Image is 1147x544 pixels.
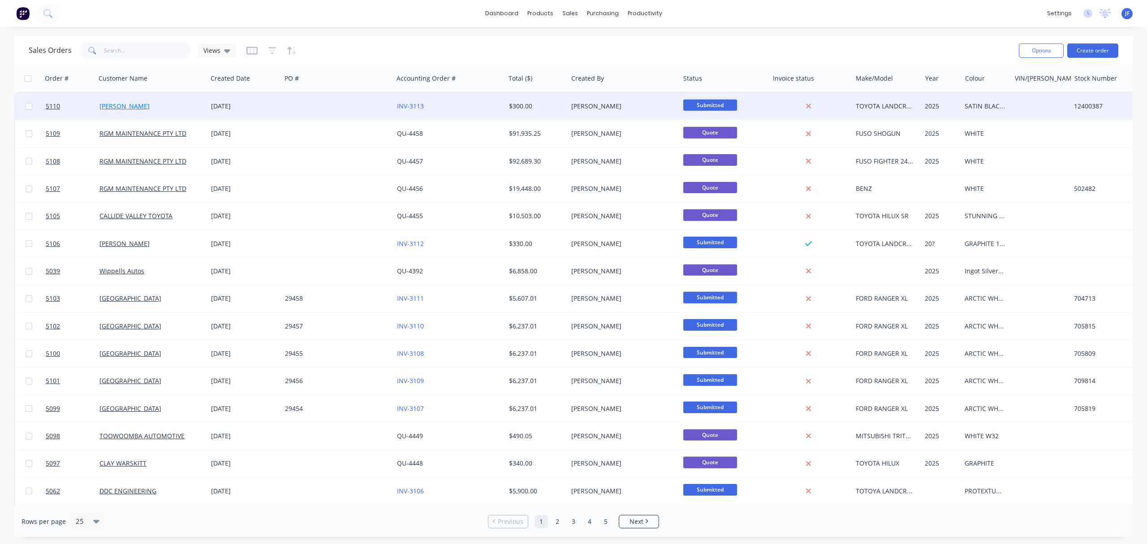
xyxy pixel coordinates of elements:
[523,7,558,20] div: products
[1125,9,1130,17] span: JF
[99,129,186,138] a: RGM MAINTENANCE PTY LTD
[285,74,299,83] div: PO #
[567,515,580,528] a: Page 3
[571,129,671,138] div: [PERSON_NAME]
[285,404,384,413] div: 29454
[1015,74,1078,83] div: VIN/[PERSON_NAME]
[683,347,737,358] span: Submitted
[571,487,671,496] div: [PERSON_NAME]
[965,267,1005,276] div: Ingot Silver - 47N
[571,322,671,331] div: [PERSON_NAME]
[965,239,1005,248] div: GRAPHITE 1G3
[46,404,60,413] span: 5099
[965,294,1005,303] div: ARCTIC WHITE
[99,294,161,302] a: [GEOGRAPHIC_DATA]
[46,367,99,394] a: 5101
[509,212,562,220] div: $10,503.00
[965,212,1005,220] div: STUNNING SILVER
[925,349,956,358] div: 2025
[46,239,60,248] span: 5106
[46,340,99,367] a: 5100
[397,349,424,358] a: INV-3108
[683,264,737,276] span: Quote
[856,129,915,138] div: FUSO SHOGUN
[397,102,424,110] a: INV-3113
[46,505,99,532] a: 5096
[683,182,737,193] span: Quote
[965,184,1005,193] div: WHITE
[1074,294,1143,303] div: 704713
[99,349,161,358] a: [GEOGRAPHIC_DATA]
[46,395,99,422] a: 5099
[683,292,737,303] span: Submitted
[683,127,737,138] span: Quote
[1043,7,1076,20] div: settings
[46,423,99,449] a: 5098
[99,239,150,248] a: [PERSON_NAME]
[46,285,99,312] a: 5103
[211,322,278,331] div: [DATE]
[211,184,278,193] div: [DATE]
[925,432,956,440] div: 2025
[683,74,702,83] div: Status
[856,294,915,303] div: FORD RANGER XL
[925,267,956,276] div: 2025
[46,376,60,385] span: 5101
[46,294,60,303] span: 5103
[683,209,737,220] span: Quote
[509,157,562,166] div: $92,689.30
[623,7,667,20] div: productivity
[46,102,60,111] span: 5110
[509,487,562,496] div: $5,900.00
[965,129,1005,138] div: WHITE
[509,459,562,468] div: $340.00
[211,459,278,468] div: [DATE]
[965,74,985,83] div: Colour
[1074,74,1117,83] div: Stock Number
[925,102,956,111] div: 2025
[211,239,278,248] div: [DATE]
[211,212,278,220] div: [DATE]
[509,74,532,83] div: Total ($)
[630,517,643,526] span: Next
[619,517,659,526] a: Next page
[965,404,1005,413] div: ARCTIC WHITE
[925,74,939,83] div: Year
[509,267,562,276] div: $6,858.00
[1067,43,1118,58] button: Create order
[211,102,278,111] div: [DATE]
[558,7,582,20] div: sales
[16,7,30,20] img: Factory
[965,322,1005,331] div: ARCTIC WHITE
[856,239,915,248] div: TOYOTA LANDCRUISER
[965,459,1005,468] div: GRAPHITE
[683,99,737,111] span: Submitted
[571,157,671,166] div: [PERSON_NAME]
[925,404,956,413] div: 2025
[571,239,671,248] div: [PERSON_NAME]
[683,237,737,248] span: Submitted
[46,487,60,496] span: 5062
[856,184,915,193] div: BENZ
[571,184,671,193] div: [PERSON_NAME]
[535,515,548,528] a: Page 1 is your current page
[46,129,60,138] span: 5109
[99,322,161,330] a: [GEOGRAPHIC_DATA]
[211,157,278,166] div: [DATE]
[925,129,956,138] div: 2025
[99,74,147,83] div: Customer Name
[46,203,99,229] a: 5105
[571,102,671,111] div: [PERSON_NAME]
[46,450,99,477] a: 5097
[46,93,99,120] a: 5110
[211,487,278,496] div: [DATE]
[509,404,562,413] div: $6,237.01
[285,376,384,385] div: 29456
[211,349,278,358] div: [DATE]
[45,74,69,83] div: Order #
[856,74,893,83] div: Make/Model
[46,322,60,331] span: 5102
[1074,322,1143,331] div: 705815
[498,517,523,526] span: Previous
[285,349,384,358] div: 29455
